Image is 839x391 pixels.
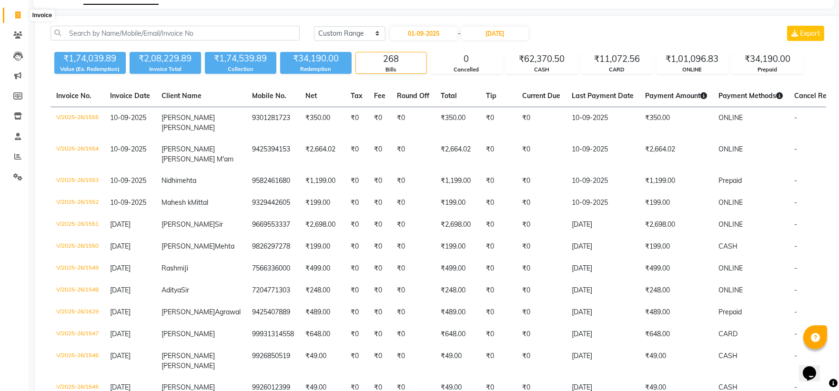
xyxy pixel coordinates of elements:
td: ₹0 [391,301,435,323]
div: ₹34,190.00 [280,52,352,65]
td: ₹0 [516,192,566,214]
div: Collection [205,65,276,73]
td: V/2025-26/1553 [51,170,104,192]
span: [PERSON_NAME] [162,220,215,229]
td: 99931314558 [246,323,300,345]
td: ₹0 [480,301,516,323]
td: ₹0 [368,139,391,170]
td: ₹499.00 [300,258,345,280]
div: Invoice [30,10,54,21]
div: ONLINE [657,66,728,74]
span: Round Off [397,91,429,100]
span: Export [800,29,820,38]
td: ₹199.00 [435,192,480,214]
td: 9926850519 [246,345,300,377]
td: 9582461680 [246,170,300,192]
td: ₹0 [516,170,566,192]
span: CASH [718,242,738,251]
td: V/2025-26/1550 [51,236,104,258]
span: [PERSON_NAME] [162,123,215,132]
td: ₹0 [391,236,435,258]
td: V/2025-26/1551 [51,214,104,236]
div: ₹2,08,229.89 [130,52,201,65]
span: [PERSON_NAME] [162,308,215,316]
div: ₹1,01,096.83 [657,52,728,66]
td: 9425407889 [246,301,300,323]
td: [DATE] [566,345,639,377]
td: ₹0 [345,139,368,170]
td: ₹1,199.00 [435,170,480,192]
td: ₹199.00 [639,236,713,258]
td: ₹0 [480,345,516,377]
td: [DATE] [566,301,639,323]
td: ₹0 [480,139,516,170]
td: ₹489.00 [639,301,713,323]
td: ₹648.00 [639,323,713,345]
div: ₹62,370.50 [506,52,577,66]
span: Tax [351,91,363,100]
td: ₹0 [368,345,391,377]
span: ONLINE [718,264,743,272]
div: ₹11,072.56 [582,52,652,66]
span: - [458,29,461,39]
span: Total [441,91,457,100]
span: Prepaid [718,308,742,316]
span: Mobile No. [252,91,286,100]
td: ₹350.00 [639,107,713,139]
span: [PERSON_NAME] [162,242,215,251]
span: Last Payment Date [572,91,634,100]
td: ₹499.00 [435,258,480,280]
td: ₹0 [516,258,566,280]
td: ₹0 [345,345,368,377]
td: ₹0 [345,280,368,301]
div: ₹1,74,039.89 [54,52,126,65]
span: [PERSON_NAME] [162,113,215,122]
td: 9301281723 [246,107,300,139]
iframe: chat widget [799,353,829,381]
td: ₹0 [368,323,391,345]
td: V/2025-26/1547 [51,323,104,345]
td: ₹0 [368,280,391,301]
td: ₹199.00 [435,236,480,258]
span: Mahesh k [162,198,191,207]
td: ₹0 [345,107,368,139]
span: Tip [486,91,496,100]
span: [DATE] [110,351,131,360]
td: ₹0 [345,170,368,192]
span: [DATE] [110,264,131,272]
span: - [794,242,797,251]
span: 10-09-2025 [110,145,146,153]
td: ₹0 [516,301,566,323]
td: ₹2,664.02 [639,139,713,170]
td: [DATE] [566,214,639,236]
td: ₹350.00 [300,107,345,139]
td: ₹0 [516,139,566,170]
span: [DATE] [110,330,131,338]
span: - [794,330,797,338]
div: Value (Ex. Redemption) [54,65,126,73]
span: [PERSON_NAME] [162,330,215,338]
span: 10-09-2025 [110,198,146,207]
span: Aditya [162,286,181,294]
span: ONLINE [718,113,743,122]
span: Payment Methods [718,91,783,100]
span: - [794,145,797,153]
td: 9329442605 [246,192,300,214]
div: CARD [582,66,652,74]
span: [PERSON_NAME] [162,361,215,370]
td: ₹49.00 [300,345,345,377]
td: 10-09-2025 [566,139,639,170]
div: Invoice Total [130,65,201,73]
div: CASH [506,66,577,74]
td: ₹0 [391,170,435,192]
div: ₹34,190.00 [732,52,803,66]
td: ₹0 [368,258,391,280]
td: ₹0 [516,345,566,377]
td: ₹0 [368,170,391,192]
span: ONLINE [718,145,743,153]
td: ₹489.00 [300,301,345,323]
div: 0 [431,52,502,66]
td: ₹0 [516,323,566,345]
span: [DATE] [110,308,131,316]
span: [PERSON_NAME] [162,145,215,153]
